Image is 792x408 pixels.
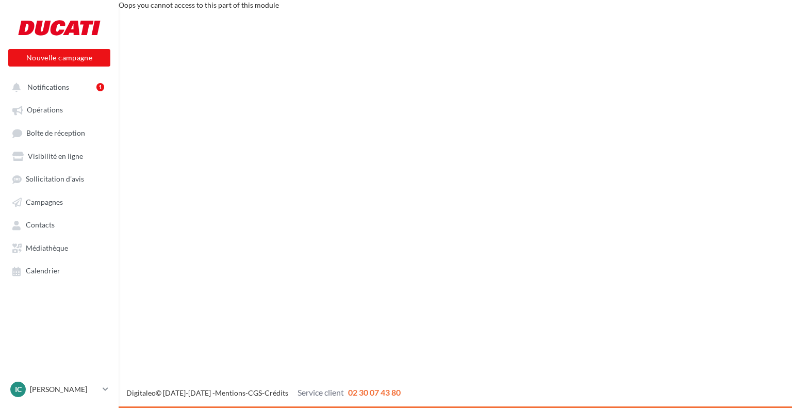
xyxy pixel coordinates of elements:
[248,388,262,397] a: CGS
[126,388,401,397] span: © [DATE]-[DATE] - - -
[27,83,69,91] span: Notifications
[6,192,112,211] a: Campagnes
[8,49,110,67] button: Nouvelle campagne
[215,388,245,397] a: Mentions
[6,215,112,234] a: Contacts
[8,380,110,399] a: IC [PERSON_NAME]
[6,146,112,165] a: Visibilité en ligne
[27,106,63,115] span: Opérations
[119,1,279,9] span: Oops you cannot access to this part of this module
[30,384,98,395] p: [PERSON_NAME]
[26,267,60,275] span: Calendrier
[6,123,112,142] a: Boîte de réception
[265,388,288,397] a: Crédits
[126,388,156,397] a: Digitaleo
[26,243,68,252] span: Médiathèque
[6,238,112,257] a: Médiathèque
[26,221,55,230] span: Contacts
[348,387,401,397] span: 02 30 07 43 80
[26,198,63,206] span: Campagnes
[6,261,112,280] a: Calendrier
[298,387,344,397] span: Service client
[6,169,112,188] a: Sollicitation d'avis
[26,128,85,137] span: Boîte de réception
[6,100,112,119] a: Opérations
[26,175,84,184] span: Sollicitation d'avis
[28,152,83,160] span: Visibilité en ligne
[6,77,108,96] button: Notifications 1
[96,83,104,91] div: 1
[15,384,22,395] span: IC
